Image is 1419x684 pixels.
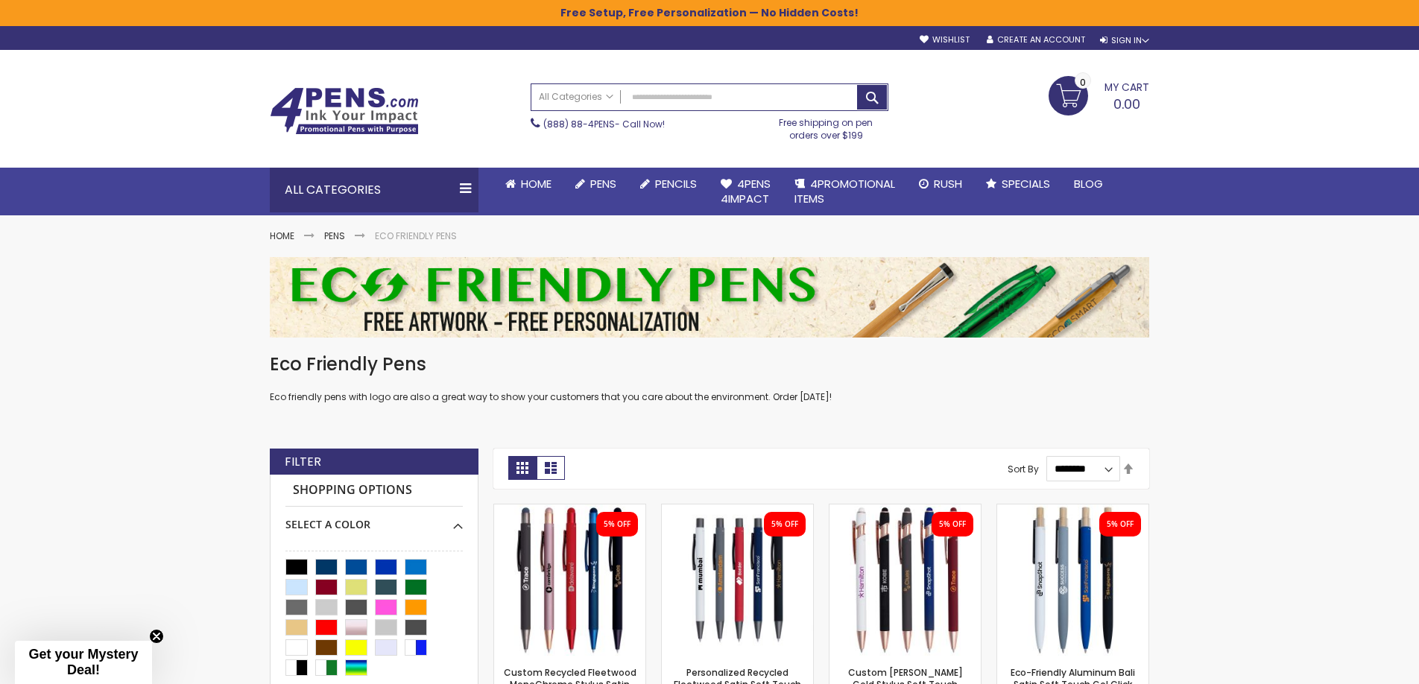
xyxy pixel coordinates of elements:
[794,176,895,206] span: 4PROMOTIONAL ITEMS
[1113,95,1140,113] span: 0.00
[270,257,1149,338] img: Eco Friendly Pens
[1074,176,1103,191] span: Blog
[590,176,616,191] span: Pens
[939,519,966,530] div: 5% OFF
[15,641,152,684] div: Get your Mystery Deal!Close teaser
[1049,76,1149,113] a: 0.00 0
[628,168,709,200] a: Pencils
[324,229,345,242] a: Pens
[270,352,1149,376] h1: Eco Friendly Pens
[655,176,697,191] span: Pencils
[543,118,665,130] span: - Call Now!
[270,168,478,212] div: All Categories
[709,168,783,216] a: 4Pens4impact
[1002,176,1050,191] span: Specials
[1100,35,1149,46] div: Sign In
[543,118,615,130] a: (888) 88-4PENS
[1080,75,1086,89] span: 0
[28,647,138,677] span: Get your Mystery Deal!
[829,504,981,516] a: Custom Lexi Rose Gold Stylus Soft Touch Recycled Aluminum Pen
[997,504,1148,656] img: Eco-Friendly Aluminum Bali Satin Soft Touch Gel Click Pen
[974,168,1062,200] a: Specials
[539,91,613,103] span: All Categories
[285,454,321,470] strong: Filter
[270,391,1149,403] p: Eco friendly pens with logo are also a great way to show your customers that you care about the e...
[1062,168,1115,200] a: Blog
[285,507,463,532] div: Select A Color
[493,168,563,200] a: Home
[1008,462,1039,475] label: Sort By
[764,111,889,141] div: Free shipping on pen orders over $199
[604,519,631,530] div: 5% OFF
[270,229,294,242] a: Home
[285,475,463,507] strong: Shopping Options
[563,168,628,200] a: Pens
[270,87,419,135] img: 4Pens Custom Pens and Promotional Products
[997,504,1148,516] a: Eco-Friendly Aluminum Bali Satin Soft Touch Gel Click Pen
[494,504,645,656] img: Custom Recycled Fleetwood MonoChrome Stylus Satin Soft Touch Gel Pen
[771,519,798,530] div: 5% OFF
[662,504,813,656] img: Personalized Recycled Fleetwood Satin Soft Touch Gel Click Pen
[1107,519,1134,530] div: 5% OFF
[783,168,907,216] a: 4PROMOTIONALITEMS
[829,504,981,656] img: Custom Lexi Rose Gold Stylus Soft Touch Recycled Aluminum Pen
[149,629,164,644] button: Close teaser
[521,176,552,191] span: Home
[987,34,1085,45] a: Create an Account
[934,176,962,191] span: Rush
[508,456,537,480] strong: Grid
[907,168,974,200] a: Rush
[531,84,621,109] a: All Categories
[920,34,970,45] a: Wishlist
[662,504,813,516] a: Personalized Recycled Fleetwood Satin Soft Touch Gel Click Pen
[494,504,645,516] a: Custom Recycled Fleetwood MonoChrome Stylus Satin Soft Touch Gel Pen
[375,229,457,242] strong: Eco Friendly Pens
[721,176,771,206] span: 4Pens 4impact
[1296,644,1419,684] iframe: Google Customer Reviews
